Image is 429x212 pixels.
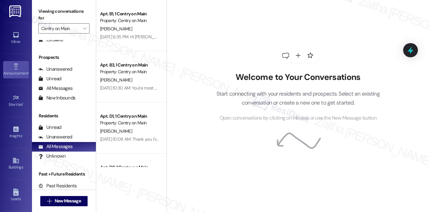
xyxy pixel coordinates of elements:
div: Past + Future Residents [32,171,96,177]
div: Prospects [32,54,96,61]
button: New Message [40,196,88,206]
span: Open conversations by clicking on inboxes or use the New Message button [220,114,377,122]
label: Viewing conversations for [38,6,90,23]
p: Start connecting with your residents and prospects. Select an existing conversation or create a n... [207,89,389,107]
a: Inbox [3,29,29,47]
div: [DATE] 10:30 AM: You're most welcome. Feel free to contact us if anything pops up. [100,85,253,91]
i:  [83,26,86,31]
input: All communities [41,23,79,34]
div: Apt. B1, 1 Centry on Main [100,11,159,17]
div: Apt. D1, 1 Centry on Main [100,113,159,120]
div: New Inbounds [38,95,75,101]
div: All Messages [38,85,73,92]
span: • [23,101,24,106]
div: Past Residents [38,183,77,189]
div: All Messages [38,143,73,150]
div: Unread [38,124,61,131]
div: Unanswered [38,134,72,140]
div: Unanswered [38,66,72,73]
div: Property: Centry on Main [100,68,159,75]
div: Apt. D8, 1 Centry on Main [100,164,159,171]
a: Buildings [3,155,29,172]
div: Property: Centry on Main [100,17,159,24]
a: Insights • [3,124,29,141]
div: Residents [32,113,96,119]
div: Apt. B3, 1 Centry on Main [100,62,159,68]
h2: Welcome to Your Conversations [207,72,389,82]
div: Property: Centry on Main [100,120,159,126]
span: • [28,70,29,75]
span: [PERSON_NAME] [100,128,132,134]
span: • [22,133,23,137]
i:  [47,199,52,204]
span: [PERSON_NAME] [100,77,132,83]
span: New Message [55,198,81,204]
div: Unread [38,75,61,82]
a: Leads [3,187,29,204]
div: Unknown [38,153,66,160]
div: Escalate [38,36,63,43]
a: Site Visit • [3,92,29,110]
span: [PERSON_NAME] [100,26,132,32]
img: ResiDesk Logo [9,5,22,17]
